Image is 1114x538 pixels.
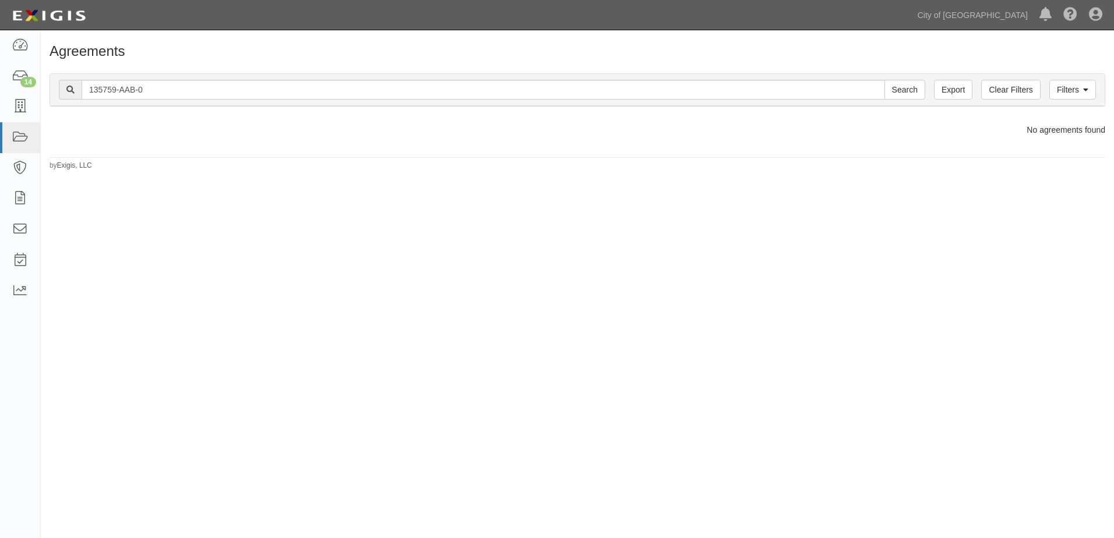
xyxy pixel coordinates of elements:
[50,44,1105,59] h1: Agreements
[20,77,36,87] div: 14
[1049,80,1096,100] a: Filters
[57,161,92,169] a: Exigis, LLC
[934,80,972,100] a: Export
[9,5,89,26] img: logo-5460c22ac91f19d4615b14bd174203de0afe785f0fc80cf4dbbc73dc1793850b.png
[41,124,1114,136] div: No agreements found
[1063,8,1077,22] i: Help Center - Complianz
[82,80,885,100] input: Search
[912,3,1034,27] a: City of [GEOGRAPHIC_DATA]
[884,80,925,100] input: Search
[50,161,92,171] small: by
[981,80,1040,100] a: Clear Filters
